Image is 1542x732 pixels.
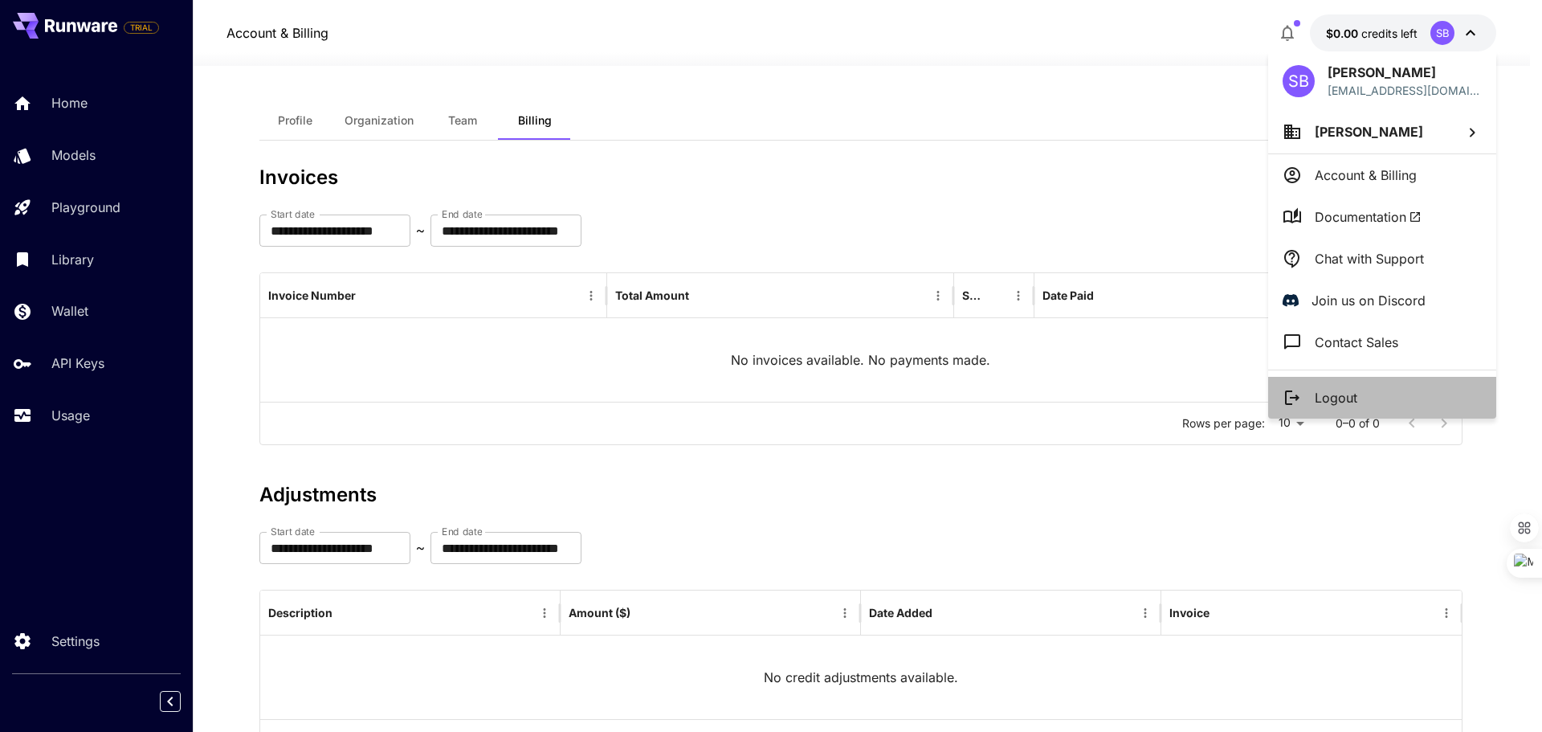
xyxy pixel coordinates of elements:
[1315,249,1424,268] p: Chat with Support
[1315,388,1357,407] p: Logout
[1315,124,1423,140] span: [PERSON_NAME]
[1315,166,1417,185] p: Account & Billing
[1315,207,1422,227] span: Documentation
[1328,82,1482,99] div: sulthanbasha554@gmail.com
[1312,291,1426,310] p: Join us on Discord
[1315,333,1398,352] p: Contact Sales
[1328,63,1482,82] p: [PERSON_NAME]
[1328,82,1482,99] p: [EMAIL_ADDRESS][DOMAIN_NAME]
[1283,65,1315,97] div: SB
[1268,110,1496,153] button: [PERSON_NAME]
